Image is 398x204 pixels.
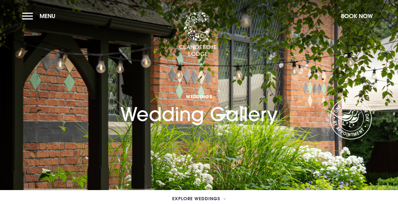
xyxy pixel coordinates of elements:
h1: Wedding Gallery [120,68,278,125]
span: Weddings [120,93,278,99]
span: Menu [40,12,55,20]
img: Clandeboye Lodge [179,12,217,57]
span: Explore Weddings [172,196,220,201]
button: Book Now [338,9,376,23]
button: Menu [22,9,59,23]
